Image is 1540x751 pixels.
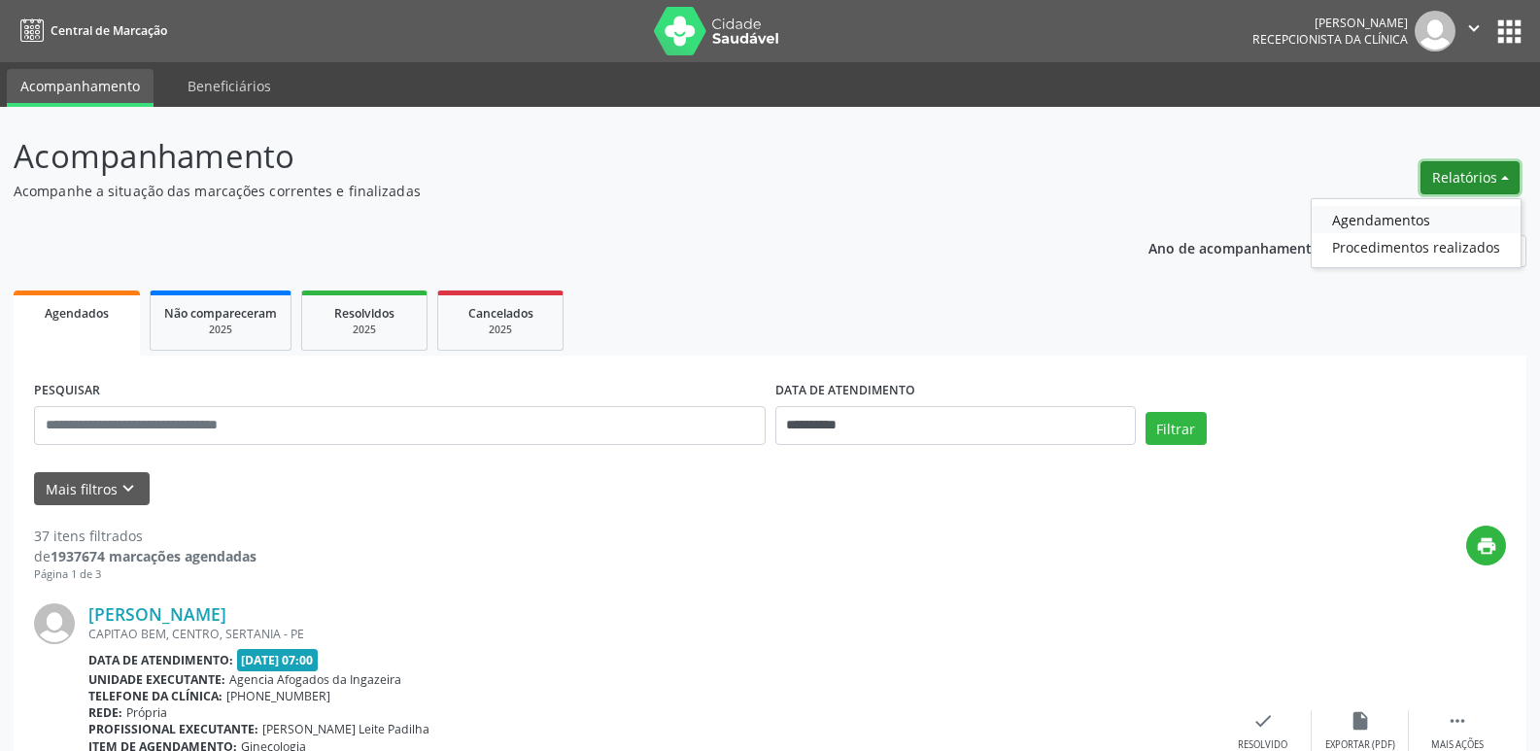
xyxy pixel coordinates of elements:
button: Mais filtroskeyboard_arrow_down [34,472,150,506]
span: Resolvidos [334,305,394,322]
label: PESQUISAR [34,376,100,406]
span: Central de Marcação [51,22,167,39]
div: CAPITAO BEM, CENTRO, SERTANIA - PE [88,626,1215,642]
span: Recepcionista da clínica [1252,31,1408,48]
span: Agencia Afogados da Ingazeira [229,671,401,688]
b: Profissional executante: [88,721,258,737]
a: Procedimentos realizados [1312,233,1521,260]
button:  [1455,11,1492,51]
span: Não compareceram [164,305,277,322]
b: Unidade executante: [88,671,225,688]
i: insert_drive_file [1350,710,1371,732]
i:  [1447,710,1468,732]
p: Ano de acompanhamento [1148,235,1320,259]
i: print [1476,535,1497,557]
button: Filtrar [1146,412,1207,445]
a: Central de Marcação [14,15,167,47]
div: 2025 [164,323,277,337]
div: 2025 [316,323,413,337]
a: Acompanhamento [7,69,154,107]
p: Acompanhe a situação das marcações correntes e finalizadas [14,181,1073,201]
b: Rede: [88,704,122,721]
a: [PERSON_NAME] [88,603,226,625]
span: Própria [126,704,167,721]
p: Acompanhamento [14,132,1073,181]
span: [PERSON_NAME] Leite Padilha [262,721,429,737]
b: Telefone da clínica: [88,688,222,704]
button: apps [1492,15,1526,49]
button: Relatórios [1420,161,1520,194]
span: [DATE] 07:00 [237,649,319,671]
span: Cancelados [468,305,533,322]
label: DATA DE ATENDIMENTO [775,376,915,406]
i: check [1252,710,1274,732]
b: Data de atendimento: [88,652,233,668]
div: [PERSON_NAME] [1252,15,1408,31]
div: Página 1 de 3 [34,566,257,583]
i: keyboard_arrow_down [118,478,139,499]
a: Agendamentos [1312,206,1521,233]
img: img [1415,11,1455,51]
span: Agendados [45,305,109,322]
div: 37 itens filtrados [34,526,257,546]
strong: 1937674 marcações agendadas [51,547,257,565]
img: img [34,603,75,644]
ul: Relatórios [1311,198,1522,268]
div: 2025 [452,323,549,337]
button: print [1466,526,1506,565]
a: Beneficiários [174,69,285,103]
i:  [1463,17,1485,39]
span: [PHONE_NUMBER] [226,688,330,704]
div: de [34,546,257,566]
